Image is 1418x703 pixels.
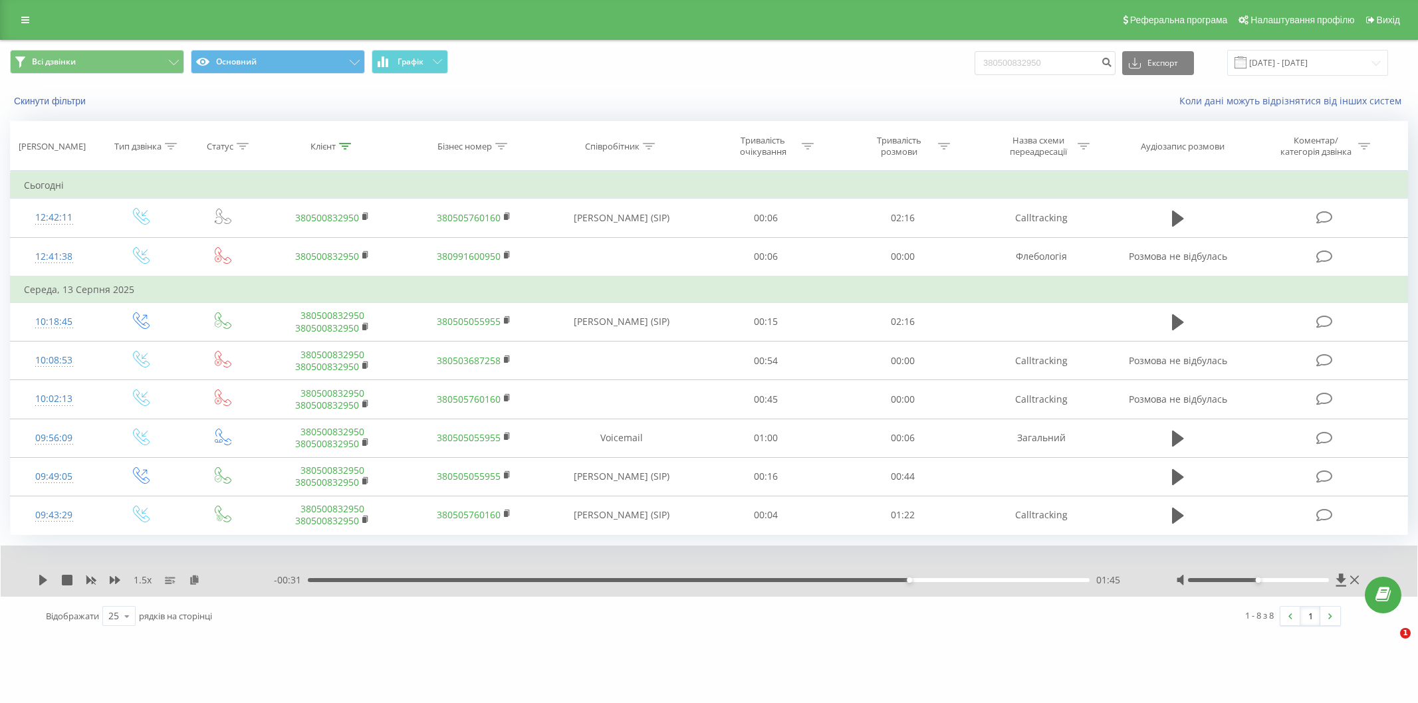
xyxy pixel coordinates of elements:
[834,419,971,457] td: 00:06
[971,199,1112,237] td: Calltracking
[207,141,233,152] div: Статус
[139,610,212,622] span: рядків на сторінці
[300,502,364,515] a: 380500832950
[295,211,359,224] a: 380500832950
[834,302,971,341] td: 02:16
[300,309,364,322] a: 380500832950
[437,315,501,328] a: 380505055955
[310,141,336,152] div: Клієнт
[437,393,501,405] a: 380505760160
[834,237,971,276] td: 00:00
[834,457,971,496] td: 00:44
[834,496,971,534] td: 01:22
[1003,135,1074,157] div: Назва схеми переадресації
[437,354,501,367] a: 380503687258
[971,237,1112,276] td: Флебологія
[24,464,84,490] div: 09:49:05
[698,237,834,276] td: 00:06
[11,276,1408,303] td: Середа, 13 Серпня 2025
[834,342,971,380] td: 00:00
[19,141,86,152] div: [PERSON_NAME]
[698,457,834,496] td: 00:16
[698,419,834,457] td: 01:00
[545,496,698,534] td: [PERSON_NAME] (SIP)
[24,309,84,335] div: 10:18:45
[437,508,501,521] a: 380505760160
[971,380,1112,419] td: Calltracking
[274,573,308,587] span: - 00:31
[1400,628,1411,639] span: 1
[24,425,84,451] div: 09:56:09
[1277,135,1355,157] div: Коментар/категорія дзвінка
[295,360,359,373] a: 380500832950
[300,464,364,476] a: 380500832950
[1373,628,1405,660] iframe: Intercom live chat
[1256,577,1261,583] div: Accessibility label
[24,205,84,231] div: 12:42:11
[1245,609,1274,622] div: 1 - 8 з 8
[295,514,359,527] a: 380500832950
[1129,354,1227,367] span: Розмова не відбулась
[1300,607,1320,625] a: 1
[907,577,912,583] div: Accessibility label
[10,50,184,74] button: Всі дзвінки
[1250,15,1354,25] span: Налаштування профілю
[1141,141,1225,152] div: Аудіозапис розмови
[398,57,423,66] span: Графік
[971,342,1112,380] td: Calltracking
[864,135,935,157] div: Тривалість розмови
[698,302,834,341] td: 00:15
[545,302,698,341] td: [PERSON_NAME] (SIP)
[114,141,162,152] div: Тип дзвінка
[698,380,834,419] td: 00:45
[295,250,359,262] a: 380500832950
[1129,393,1227,405] span: Розмова не відбулась
[24,244,84,270] div: 12:41:38
[545,199,698,237] td: [PERSON_NAME] (SIP)
[32,56,76,67] span: Всі дзвінки
[10,95,92,107] button: Скинути фільтри
[834,199,971,237] td: 02:16
[1130,15,1228,25] span: Реферальна програма
[971,419,1112,457] td: Загальний
[698,199,834,237] td: 00:06
[545,419,698,457] td: Voicemail
[975,51,1116,75] input: Пошук за номером
[545,457,698,496] td: [PERSON_NAME] (SIP)
[295,476,359,488] a: 380500832950
[698,342,834,380] td: 00:54
[437,141,492,152] div: Бізнес номер
[1377,15,1400,25] span: Вихід
[46,610,99,622] span: Відображати
[300,387,364,399] a: 380500832950
[437,250,501,262] a: 380991600950
[585,141,640,152] div: Співробітник
[300,348,364,361] a: 380500832950
[1129,250,1227,262] span: Розмова не відбулась
[134,573,152,587] span: 1.5 x
[24,348,84,373] div: 10:08:53
[24,386,84,412] div: 10:02:13
[295,399,359,411] a: 380500832950
[191,50,365,74] button: Основний
[372,50,448,74] button: Графік
[11,172,1408,199] td: Сьогодні
[1179,94,1408,107] a: Коли дані можуть відрізнятися вiд інших систем
[437,470,501,482] a: 380505055955
[1122,51,1194,75] button: Експорт
[971,496,1112,534] td: Calltracking
[834,380,971,419] td: 00:00
[698,496,834,534] td: 00:04
[1096,573,1120,587] span: 01:45
[108,609,119,623] div: 25
[295,322,359,334] a: 380500832950
[24,502,84,528] div: 09:43:29
[727,135,798,157] div: Тривалість очікування
[437,211,501,224] a: 380505760160
[437,431,501,444] a: 380505055955
[300,425,364,438] a: 380500832950
[295,437,359,450] a: 380500832950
